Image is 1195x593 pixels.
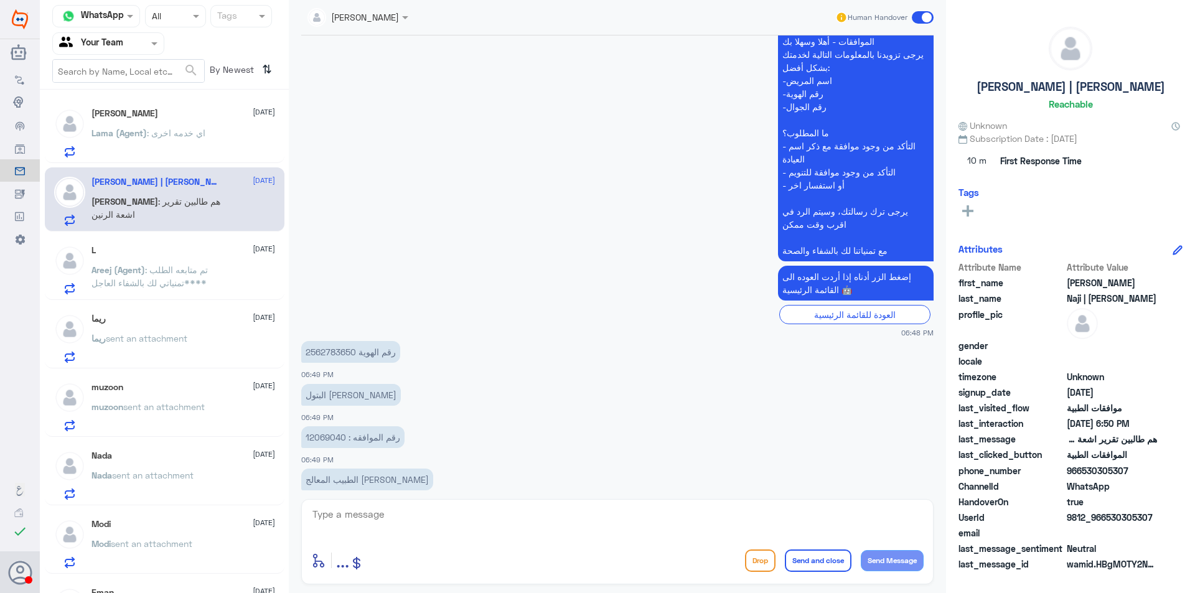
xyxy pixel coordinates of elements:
span: 2 [1067,480,1157,493]
span: الموافقات الطبية [1067,448,1157,461]
span: 2025-08-14T15:50:02.428Z [1067,417,1157,430]
p: 14/8/2025, 6:49 PM [301,426,405,448]
span: Subscription Date : [DATE] [958,132,1183,145]
span: 0 [1067,542,1157,555]
span: last_message [958,432,1064,446]
span: ريما [91,333,106,343]
img: defaultAdmin.png [54,451,85,482]
span: phone_number [958,464,1064,477]
span: email [958,526,1064,539]
span: sent an attachment [112,470,194,480]
input: Search by Name, Local etc… [53,60,204,82]
span: Lama (Agent) [91,128,147,138]
span: 06:49 PM [301,455,334,464]
p: 14/8/2025, 6:48 PM [778,266,934,301]
span: [DATE] [253,243,275,254]
i: check [12,524,27,539]
span: locale [958,355,1064,368]
span: [DATE] [253,106,275,118]
button: Avatar [8,561,32,584]
span: Unknown [1067,370,1157,383]
span: : تم متابعه الطلب ****تمنياتي لك بالشفاء العاجل [91,264,208,288]
span: 06:48 PM [901,327,934,338]
span: [PERSON_NAME] [91,196,158,207]
h5: L [91,245,96,256]
h6: Tags [958,187,979,198]
img: defaultAdmin.png [54,245,85,276]
span: 966530305307 [1067,464,1157,477]
img: defaultAdmin.png [1067,308,1098,339]
span: By Newest [205,59,257,84]
span: null [1067,355,1157,368]
img: defaultAdmin.png [54,314,85,345]
span: last_visited_flow [958,401,1064,414]
button: Drop [745,549,776,572]
span: signup_date [958,386,1064,399]
span: Attribute Name [958,261,1064,274]
span: [DATE] [253,517,275,528]
img: defaultAdmin.png [54,382,85,413]
span: Modi [91,538,111,549]
p: 14/8/2025, 6:49 PM [301,341,400,363]
img: yourTeam.svg [59,34,78,53]
span: 06:49 PM [301,370,334,378]
span: last_message_sentiment [958,542,1064,555]
span: [DATE] [253,449,275,460]
button: ... [336,546,349,574]
span: Naji | احمد ناجي [1067,292,1157,305]
span: 10 m [958,150,996,172]
span: 06:49 PM [301,413,334,421]
span: timezone [958,370,1064,383]
p: 14/8/2025, 6:49 PM [301,384,401,406]
span: sent an attachment [106,333,187,343]
span: wamid.HBgMOTY2NTMwMzA1MzA3FQIAEhgUM0ExNDY0QzgzODg2N0JFQUNFRjUA [1067,558,1157,571]
span: last_interaction [958,417,1064,430]
span: last_clicked_button [958,448,1064,461]
button: search [184,60,199,81]
h5: Ahmed Naji | احمد ناجي [91,177,220,187]
div: العودة للقائمة الرئيسية [779,305,930,324]
span: search [184,63,199,78]
span: Attribute Value [1067,261,1157,274]
span: gender [958,339,1064,352]
h5: muzoon [91,382,123,393]
span: 2024-06-14T14:23:54.337Z [1067,386,1157,399]
span: : اي خدمه اخرى [147,128,205,138]
span: true [1067,495,1157,508]
h6: Attributes [958,243,1003,254]
h5: Modi [91,519,111,530]
span: [DATE] [253,380,275,391]
span: Ahmed [1067,276,1157,289]
span: Unknown [958,119,1007,132]
span: هم طالبين تقرير اشعة الرنين [1067,432,1157,446]
span: موافقات الطبية [1067,401,1157,414]
span: profile_pic [958,308,1064,337]
span: 9812_966530305307 [1067,511,1157,524]
h5: ابو عبدالله [91,108,158,119]
span: null [1067,339,1157,352]
span: First Response Time [1000,154,1082,167]
span: first_name [958,276,1064,289]
span: sent an attachment [111,538,192,549]
h5: ريما [91,314,106,324]
span: last_message_id [958,558,1064,571]
span: muzoon [91,401,123,412]
button: Send and close [785,549,851,572]
h5: [PERSON_NAME] | [PERSON_NAME] [977,80,1165,94]
img: Widebot Logo [12,9,28,29]
span: last_name [958,292,1064,305]
span: ... [336,549,349,571]
h5: Nada [91,451,112,461]
h6: Reachable [1049,98,1093,110]
img: defaultAdmin.png [54,108,85,139]
i: ⇅ [262,59,272,80]
button: Send Message [861,550,924,571]
img: defaultAdmin.png [54,519,85,550]
span: HandoverOn [958,495,1064,508]
span: [DATE] [253,175,275,186]
img: whatsapp.png [59,7,78,26]
img: defaultAdmin.png [54,177,85,208]
span: ChannelId [958,480,1064,493]
div: Tags [215,9,237,25]
span: Human Handover [848,12,907,23]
